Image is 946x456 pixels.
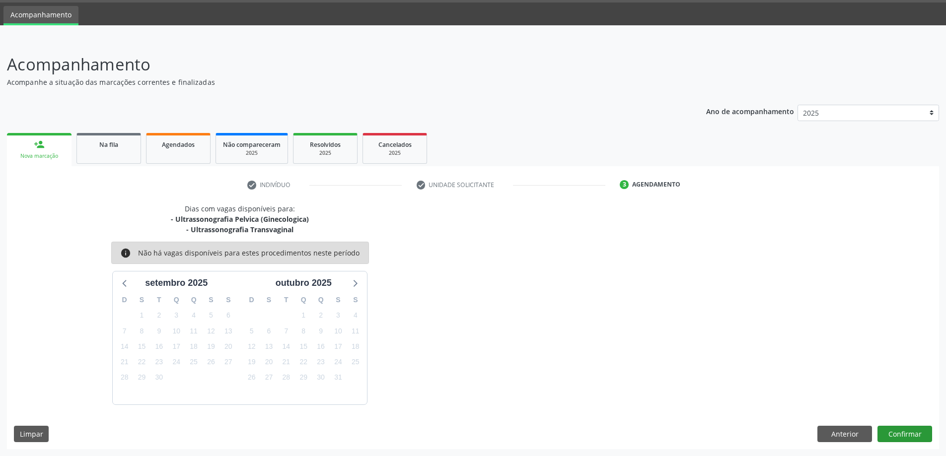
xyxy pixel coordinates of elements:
a: Acompanhamento [3,6,78,25]
span: terça-feira, 23 de setembro de 2025 [152,355,166,369]
span: sábado, 18 de outubro de 2025 [349,339,363,353]
span: segunda-feira, 27 de outubro de 2025 [262,371,276,385]
span: domingo, 21 de setembro de 2025 [118,355,132,369]
div: 2025 [223,149,281,157]
span: Não compareceram [223,140,281,149]
span: quinta-feira, 18 de setembro de 2025 [187,339,201,353]
span: sábado, 4 de outubro de 2025 [349,309,363,323]
span: terça-feira, 2 de setembro de 2025 [152,309,166,323]
span: segunda-feira, 15 de setembro de 2025 [135,339,149,353]
span: quarta-feira, 17 de setembro de 2025 [169,339,183,353]
span: sábado, 13 de setembro de 2025 [221,324,235,338]
span: quinta-feira, 11 de setembro de 2025 [187,324,201,338]
span: terça-feira, 14 de outubro de 2025 [279,339,293,353]
span: quarta-feira, 29 de outubro de 2025 [296,371,310,385]
span: sábado, 25 de outubro de 2025 [349,355,363,369]
div: S [219,292,237,308]
span: quarta-feira, 1 de outubro de 2025 [296,309,310,323]
span: segunda-feira, 1 de setembro de 2025 [135,309,149,323]
span: domingo, 19 de outubro de 2025 [245,355,259,369]
div: 3 [620,180,629,189]
span: quarta-feira, 3 de setembro de 2025 [169,309,183,323]
span: quinta-feira, 4 de setembro de 2025 [187,309,201,323]
span: sexta-feira, 12 de setembro de 2025 [204,324,218,338]
div: - Ultrassonografia Transvaginal [171,224,309,235]
span: sexta-feira, 19 de setembro de 2025 [204,339,218,353]
span: domingo, 5 de outubro de 2025 [245,324,259,338]
div: T [150,292,168,308]
span: sábado, 27 de setembro de 2025 [221,355,235,369]
div: 2025 [300,149,350,157]
span: sábado, 11 de outubro de 2025 [349,324,363,338]
div: Agendamento [632,180,680,189]
span: Cancelados [378,140,412,149]
i: info [120,248,131,259]
span: domingo, 26 de outubro de 2025 [245,371,259,385]
div: S [133,292,150,308]
div: Dias com vagas disponíveis para: [171,203,309,235]
span: segunda-feira, 13 de outubro de 2025 [262,339,276,353]
span: terça-feira, 28 de outubro de 2025 [279,371,293,385]
span: Resolvidos [310,140,341,149]
button: Anterior [817,426,872,443]
span: segunda-feira, 22 de setembro de 2025 [135,355,149,369]
div: Q [185,292,203,308]
div: Q [312,292,330,308]
span: quinta-feira, 25 de setembro de 2025 [187,355,201,369]
div: Q [168,292,185,308]
span: quarta-feira, 10 de setembro de 2025 [169,324,183,338]
span: terça-feira, 9 de setembro de 2025 [152,324,166,338]
div: outubro 2025 [272,276,336,290]
span: Agendados [162,140,195,149]
span: segunda-feira, 8 de setembro de 2025 [135,324,149,338]
span: quinta-feira, 30 de outubro de 2025 [314,371,328,385]
div: Não há vagas disponíveis para estes procedimentos neste período [138,248,360,259]
span: quarta-feira, 24 de setembro de 2025 [169,355,183,369]
span: sexta-feira, 24 de outubro de 2025 [331,355,345,369]
div: D [243,292,260,308]
span: domingo, 7 de setembro de 2025 [118,324,132,338]
span: sexta-feira, 17 de outubro de 2025 [331,339,345,353]
span: sexta-feira, 26 de setembro de 2025 [204,355,218,369]
div: T [278,292,295,308]
span: sábado, 6 de setembro de 2025 [221,309,235,323]
span: sábado, 20 de setembro de 2025 [221,339,235,353]
span: terça-feira, 21 de outubro de 2025 [279,355,293,369]
div: S [330,292,347,308]
div: S [203,292,220,308]
p: Acompanhamento [7,52,659,77]
span: quinta-feira, 16 de outubro de 2025 [314,339,328,353]
span: quinta-feira, 23 de outubro de 2025 [314,355,328,369]
span: quarta-feira, 22 de outubro de 2025 [296,355,310,369]
span: sexta-feira, 31 de outubro de 2025 [331,371,345,385]
span: segunda-feira, 20 de outubro de 2025 [262,355,276,369]
div: S [260,292,278,308]
span: sexta-feira, 5 de setembro de 2025 [204,309,218,323]
span: domingo, 12 de outubro de 2025 [245,339,259,353]
span: sexta-feira, 10 de outubro de 2025 [331,324,345,338]
span: quarta-feira, 8 de outubro de 2025 [296,324,310,338]
span: terça-feira, 16 de setembro de 2025 [152,339,166,353]
span: quarta-feira, 15 de outubro de 2025 [296,339,310,353]
span: segunda-feira, 29 de setembro de 2025 [135,371,149,385]
span: quinta-feira, 2 de outubro de 2025 [314,309,328,323]
span: domingo, 28 de setembro de 2025 [118,371,132,385]
span: domingo, 14 de setembro de 2025 [118,339,132,353]
div: Nova marcação [14,152,65,160]
div: 2025 [370,149,420,157]
span: quinta-feira, 9 de outubro de 2025 [314,324,328,338]
div: - Ultrassonografia Pelvica (Ginecologica) [171,214,309,224]
p: Acompanhe a situação das marcações correntes e finalizadas [7,77,659,87]
p: Ano de acompanhamento [706,105,794,117]
span: sexta-feira, 3 de outubro de 2025 [331,309,345,323]
span: segunda-feira, 6 de outubro de 2025 [262,324,276,338]
button: Confirmar [877,426,932,443]
div: D [116,292,133,308]
span: terça-feira, 7 de outubro de 2025 [279,324,293,338]
span: terça-feira, 30 de setembro de 2025 [152,371,166,385]
div: S [347,292,364,308]
div: setembro 2025 [141,276,212,290]
div: Q [295,292,312,308]
div: person_add [34,139,45,150]
span: Na fila [99,140,118,149]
